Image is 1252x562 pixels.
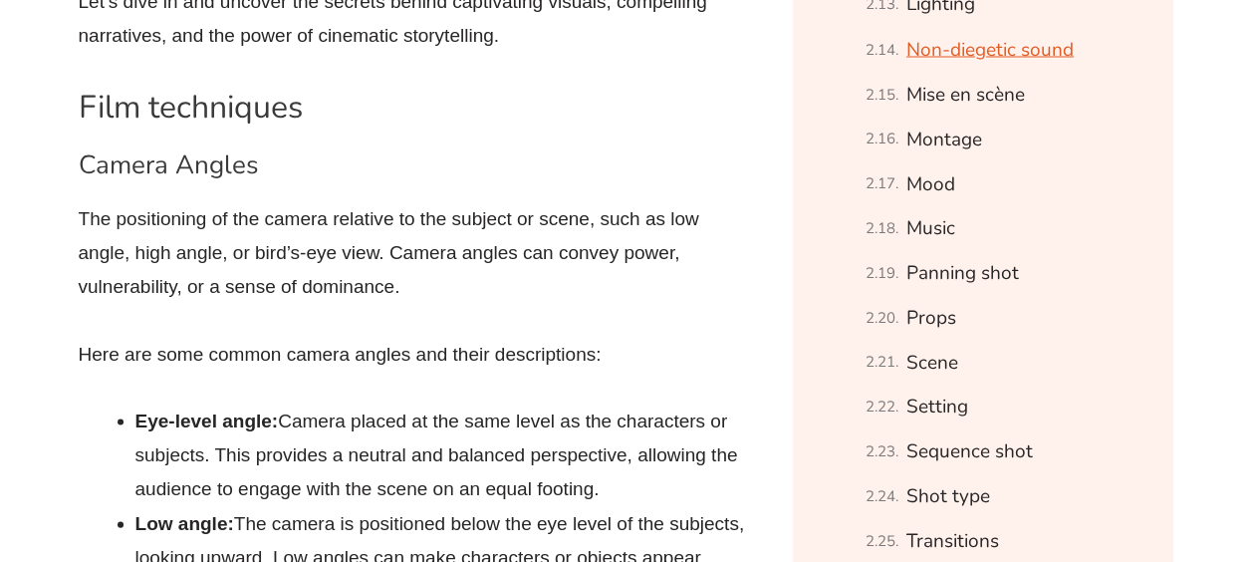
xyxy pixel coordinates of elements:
a: Sequence shot [906,433,1033,468]
a: Montage [906,122,982,156]
iframe: Chat Widget [920,337,1252,562]
a: Scene [906,345,958,380]
strong: Low angle: [135,512,234,533]
li: Camera placed at the same level as the characters or subjects. This provides a neutral and balanc... [135,404,746,506]
p: The positioning of the camera relative to the subject or scene, such as low angle, high angle, or... [79,201,746,304]
h2: Film techniques [79,86,746,128]
a: Non-diegetic sound [906,32,1074,67]
a: Setting [906,389,968,423]
a: Shot type [906,478,990,513]
a: Panning shot [906,255,1019,290]
strong: Eye-level angle: [135,410,279,430]
a: Music [906,210,955,245]
a: Transitions [906,523,999,558]
p: Here are some common camera angles and their descriptions: [79,337,746,371]
a: Props [906,300,956,335]
h3: Camera Angles [79,147,746,181]
a: Mise en scène [906,77,1025,112]
a: Mood [906,166,955,201]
